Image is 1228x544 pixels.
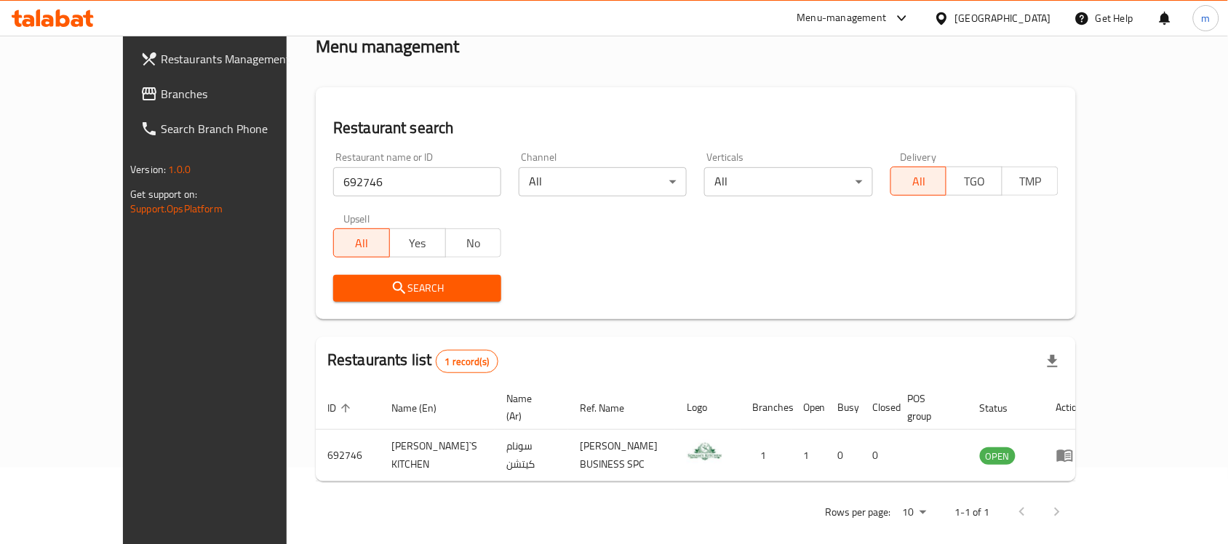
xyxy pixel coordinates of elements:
[580,399,643,417] span: Ref. Name
[333,167,501,196] input: Search for restaurant name or ID..
[389,228,446,257] button: Yes
[168,160,191,179] span: 1.0.0
[130,185,197,204] span: Get support on:
[826,430,861,481] td: 0
[861,430,896,481] td: 0
[741,385,792,430] th: Branches
[452,233,496,254] span: No
[506,390,551,425] span: Name (Ar)
[792,430,826,481] td: 1
[568,430,675,481] td: [PERSON_NAME] BUSINESS SPC
[340,233,384,254] span: All
[897,171,941,192] span: All
[129,41,328,76] a: Restaurants Management
[980,448,1016,465] span: OPEN
[908,390,951,425] span: POS group
[333,228,390,257] button: All
[1002,167,1058,196] button: TMP
[1202,10,1211,26] span: m
[792,385,826,430] th: Open
[316,385,1095,481] table: enhanced table
[704,167,872,196] div: All
[396,233,440,254] span: Yes
[161,50,316,68] span: Restaurants Management
[861,385,896,430] th: Closed
[1035,344,1070,379] div: Export file
[333,117,1058,139] h2: Restaurant search
[129,111,328,146] a: Search Branch Phone
[495,430,568,481] td: سونام كيتشن
[741,430,792,481] td: 1
[519,167,687,196] div: All
[161,120,316,137] span: Search Branch Phone
[980,399,1027,417] span: Status
[130,160,166,179] span: Version:
[380,430,495,481] td: [PERSON_NAME]`S KITCHEN
[826,503,891,521] p: Rows per page:
[797,9,887,27] div: Menu-management
[327,349,498,373] h2: Restaurants list
[946,167,1002,196] button: TGO
[316,35,459,58] h2: Menu management
[675,385,741,430] th: Logo
[343,214,370,224] label: Upsell
[161,85,316,103] span: Branches
[345,279,490,297] span: Search
[955,503,990,521] p: 1-1 of 1
[1008,171,1053,192] span: TMP
[333,275,501,302] button: Search
[890,167,947,196] button: All
[130,199,223,218] a: Support.OpsPlatform
[826,385,861,430] th: Busy
[897,502,932,524] div: Rows per page:
[327,399,355,417] span: ID
[436,355,498,369] span: 1 record(s)
[316,430,380,481] td: 692746
[952,171,997,192] span: TGO
[129,76,328,111] a: Branches
[955,10,1051,26] div: [GEOGRAPHIC_DATA]
[391,399,455,417] span: Name (En)
[901,152,937,162] label: Delivery
[687,434,723,471] img: SONAM`S KITCHEN
[445,228,502,257] button: No
[1045,385,1095,430] th: Action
